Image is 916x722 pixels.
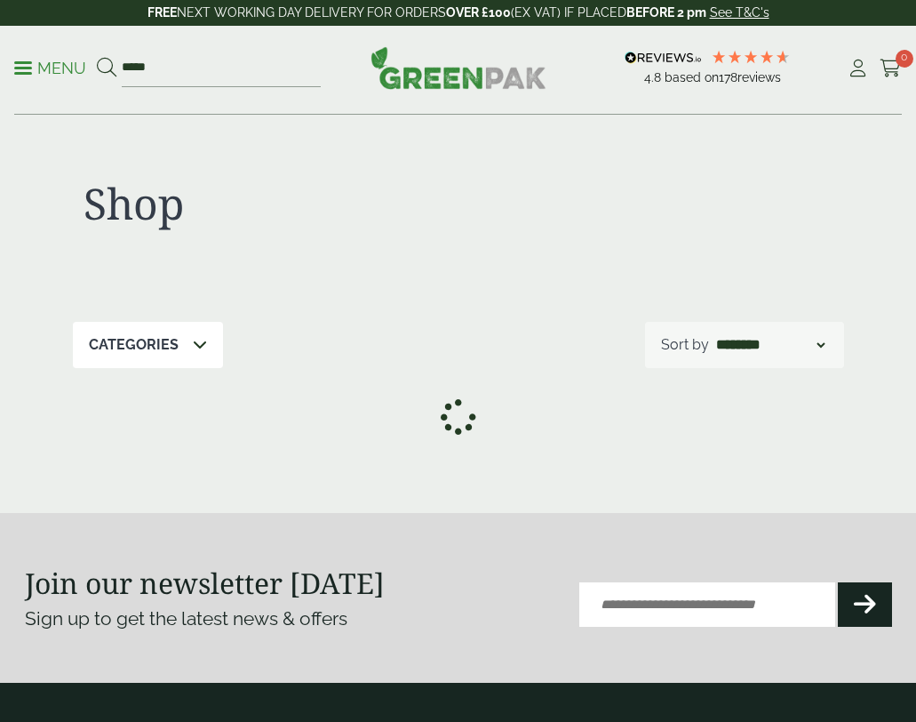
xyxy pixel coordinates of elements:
[147,5,177,20] strong: FREE
[84,178,448,229] h1: Shop
[880,55,902,82] a: 0
[644,70,665,84] span: 4.8
[14,58,86,76] a: Menu
[710,5,769,20] a: See T&C's
[626,5,706,20] strong: BEFORE 2 pm
[446,5,511,20] strong: OVER £100
[25,605,415,633] p: Sign up to get the latest news & offers
[89,334,179,356] p: Categories
[719,70,737,84] span: 178
[711,49,791,65] div: 4.78 Stars
[880,60,902,77] i: Cart
[661,334,709,356] p: Sort by
[370,46,546,89] img: GreenPak Supplies
[847,60,869,77] i: My Account
[713,334,828,356] select: Shop order
[625,52,702,64] img: REVIEWS.io
[896,50,913,68] span: 0
[737,70,781,84] span: reviews
[665,70,719,84] span: Based on
[14,58,86,79] p: Menu
[25,564,385,602] strong: Join our newsletter [DATE]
